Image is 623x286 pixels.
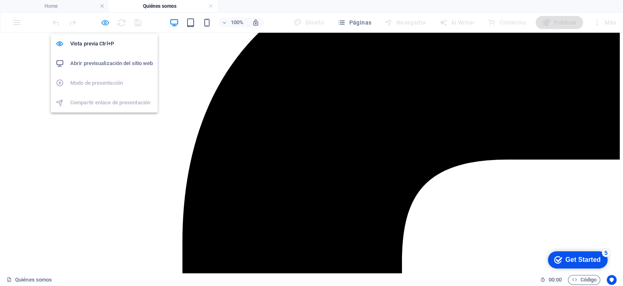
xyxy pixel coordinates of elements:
[7,275,52,285] a: Haz clic para cancelar la selección y doble clic para abrir páginas
[337,18,371,27] span: Páginas
[568,275,600,285] button: Código
[70,39,153,49] h6: Vista previa Ctrl+P
[334,16,375,29] button: Páginas
[252,19,259,26] i: Al redimensionar, ajustar el nivel de zoom automáticamente para ajustarse al dispositivo elegido.
[290,16,328,29] div: Diseño (Ctrl+Alt+Y)
[24,9,59,16] div: Get Started
[540,275,562,285] h6: Tiempo de la sesión
[572,275,596,285] span: Código
[219,18,248,27] button: 100%
[607,275,616,285] button: Usercentrics
[60,2,69,10] div: 5
[109,2,217,11] h4: Quiénes somos
[549,275,561,285] span: 00 00
[7,4,66,21] div: Get Started 5 items remaining, 0% complete
[554,277,556,283] span: :
[70,59,153,68] h6: Abrir previsualización del sitio web
[231,18,244,27] h6: 100%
